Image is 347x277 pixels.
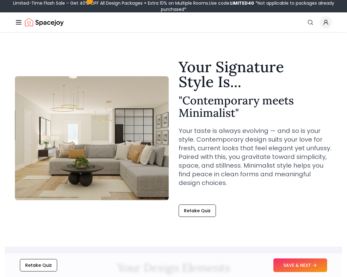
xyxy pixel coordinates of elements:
[179,94,332,119] h2: " Contemporary meets Minimalist "
[25,16,64,29] img: Spacejoy Logo
[273,258,327,272] button: SAVE & NEXT
[25,16,64,29] a: Spacejoy
[15,12,332,32] nav: Global
[15,76,169,200] img: Contemporary meets Minimalist Style Example
[20,259,57,271] button: Retake Quiz
[179,59,332,89] h1: Your Signature Style Is...
[179,126,332,187] p: Your taste is always evolving — and so is your style. Contemporary design suits your love for fre...
[179,204,216,217] button: Retake Quiz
